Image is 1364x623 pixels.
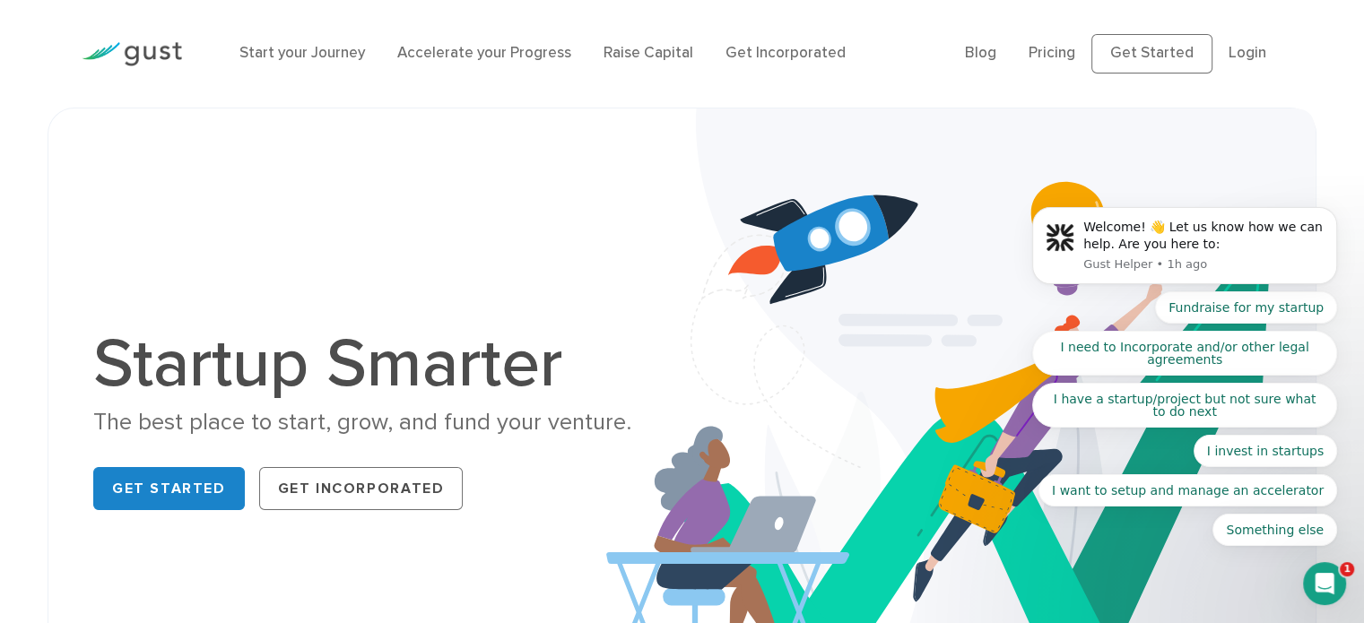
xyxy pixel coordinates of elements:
img: Gust Logo [82,42,182,66]
a: Get Incorporated [259,467,464,510]
a: Accelerate your Progress [397,44,571,62]
a: Start your Journey [239,44,365,62]
iframe: Intercom live chat [1303,562,1346,605]
a: Get Started [93,467,245,510]
a: Blog [965,44,996,62]
h1: Startup Smarter [93,330,668,398]
a: Get Incorporated [725,44,846,62]
span: 1 [1340,562,1354,576]
a: Raise Capital [604,44,693,62]
div: The best place to start, grow, and fund your venture. [93,407,668,438]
